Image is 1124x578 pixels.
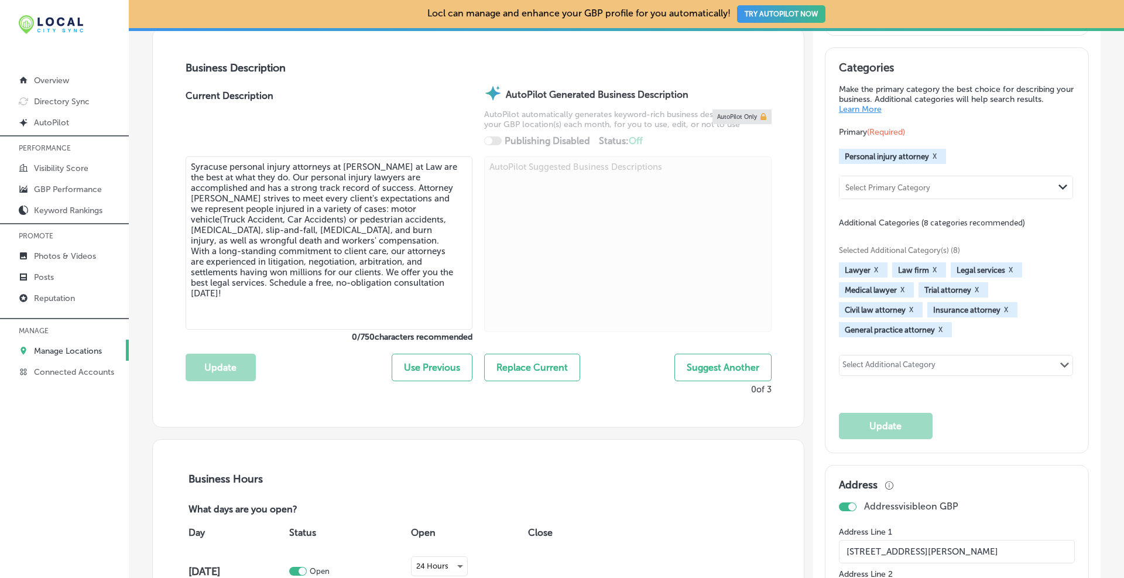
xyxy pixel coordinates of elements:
[864,501,958,512] p: Address visible on GBP
[751,384,772,395] p: 0 of 3
[189,565,287,578] h4: [DATE]
[839,478,878,491] h3: Address
[906,305,917,314] button: X
[929,265,940,275] button: X
[34,251,96,261] p: Photos & Videos
[845,266,871,275] span: Lawyer
[839,413,933,439] button: Update
[484,354,580,381] button: Replace Current
[842,360,935,374] div: Select Additional Category
[935,325,946,334] button: X
[506,89,688,100] strong: AutoPilot Generated Business Description
[933,306,1000,314] span: Insurance attorney
[34,163,88,173] p: Visibility Score
[186,61,772,74] h3: Business Description
[839,540,1075,563] input: Street Address Line 1
[929,152,940,161] button: X
[1000,305,1012,314] button: X
[845,183,930,192] div: Select Primary Category
[186,517,287,549] th: Day
[845,286,897,295] span: Medical lawyer
[845,306,906,314] span: Civil law attorney
[186,90,273,156] label: Current Description
[34,367,114,377] p: Connected Accounts
[871,265,882,275] button: X
[34,272,54,282] p: Posts
[867,127,905,137] span: (Required)
[286,517,408,549] th: Status
[525,517,625,549] th: Close
[921,217,1025,228] span: (8 categories recommended)
[34,97,90,107] p: Directory Sync
[186,354,256,381] button: Update
[897,285,908,295] button: X
[412,557,467,576] div: 24 Hours
[737,5,825,23] button: TRY AUTOPILOT NOW
[186,473,772,485] h3: Business Hours
[484,84,502,102] img: autopilot-icon
[845,326,935,334] span: General practice attorney
[186,332,473,342] label: 0 / 750 characters recommended
[839,246,1067,255] span: Selected Additional Category(s) (8)
[34,293,75,303] p: Reputation
[898,266,929,275] span: Law firm
[839,527,1075,537] label: Address Line 1
[1005,265,1016,275] button: X
[34,76,69,85] p: Overview
[839,127,905,137] span: Primary
[674,354,772,381] button: Suggest Another
[839,104,882,114] a: Learn More
[408,517,525,549] th: Open
[34,346,102,356] p: Manage Locations
[186,504,381,517] p: What days are you open?
[392,354,472,381] button: Use Previous
[310,567,330,576] p: Open
[971,285,982,295] button: X
[839,61,1075,78] h3: Categories
[845,152,929,161] span: Personal injury attorney
[839,218,1025,228] span: Additional Categories
[34,118,69,128] p: AutoPilot
[19,15,83,34] img: 12321ecb-abad-46dd-be7f-2600e8d3409flocal-city-sync-logo-rectangle.png
[924,286,971,295] span: Trial attorney
[839,84,1075,114] p: Make the primary category the best choice for describing your business. Additional categories wil...
[34,206,102,216] p: Keyword Rankings
[957,266,1005,275] span: Legal services
[34,184,102,194] p: GBP Performance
